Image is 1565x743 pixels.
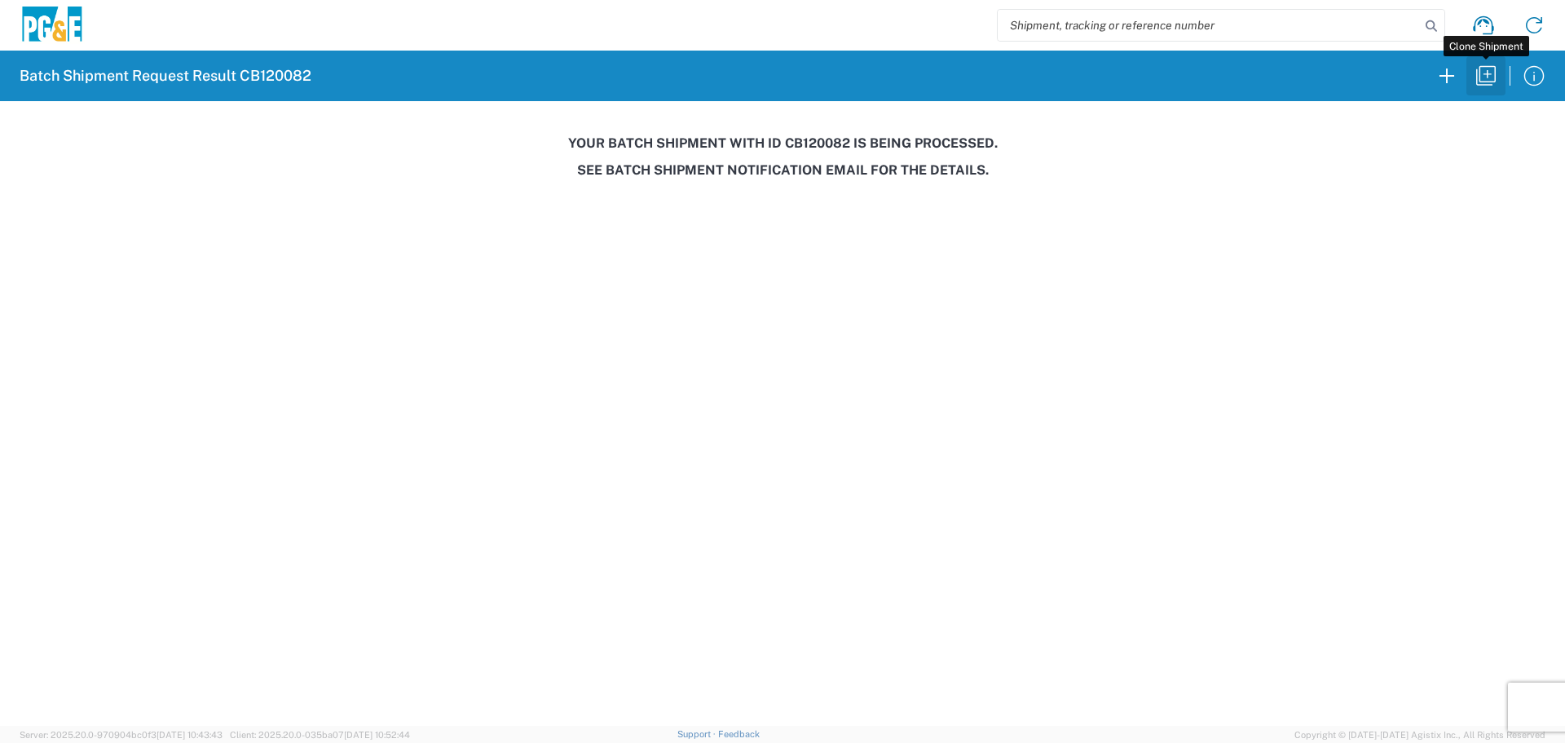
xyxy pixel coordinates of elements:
h3: Your batch shipment with id CB120082 is being processed. [11,135,1554,151]
span: Client: 2025.20.0-035ba07 [230,730,410,740]
span: [DATE] 10:52:44 [344,730,410,740]
h3: See Batch Shipment Notification email for the details. [11,162,1554,178]
span: Server: 2025.20.0-970904bc0f3 [20,730,223,740]
span: Copyright © [DATE]-[DATE] Agistix Inc., All Rights Reserved [1294,728,1545,742]
h2: Batch Shipment Request Result CB120082 [20,66,311,86]
a: Support [677,729,718,739]
a: Feedback [718,729,760,739]
span: [DATE] 10:43:43 [156,730,223,740]
input: Shipment, tracking or reference number [998,10,1420,41]
img: pge [20,7,85,45]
